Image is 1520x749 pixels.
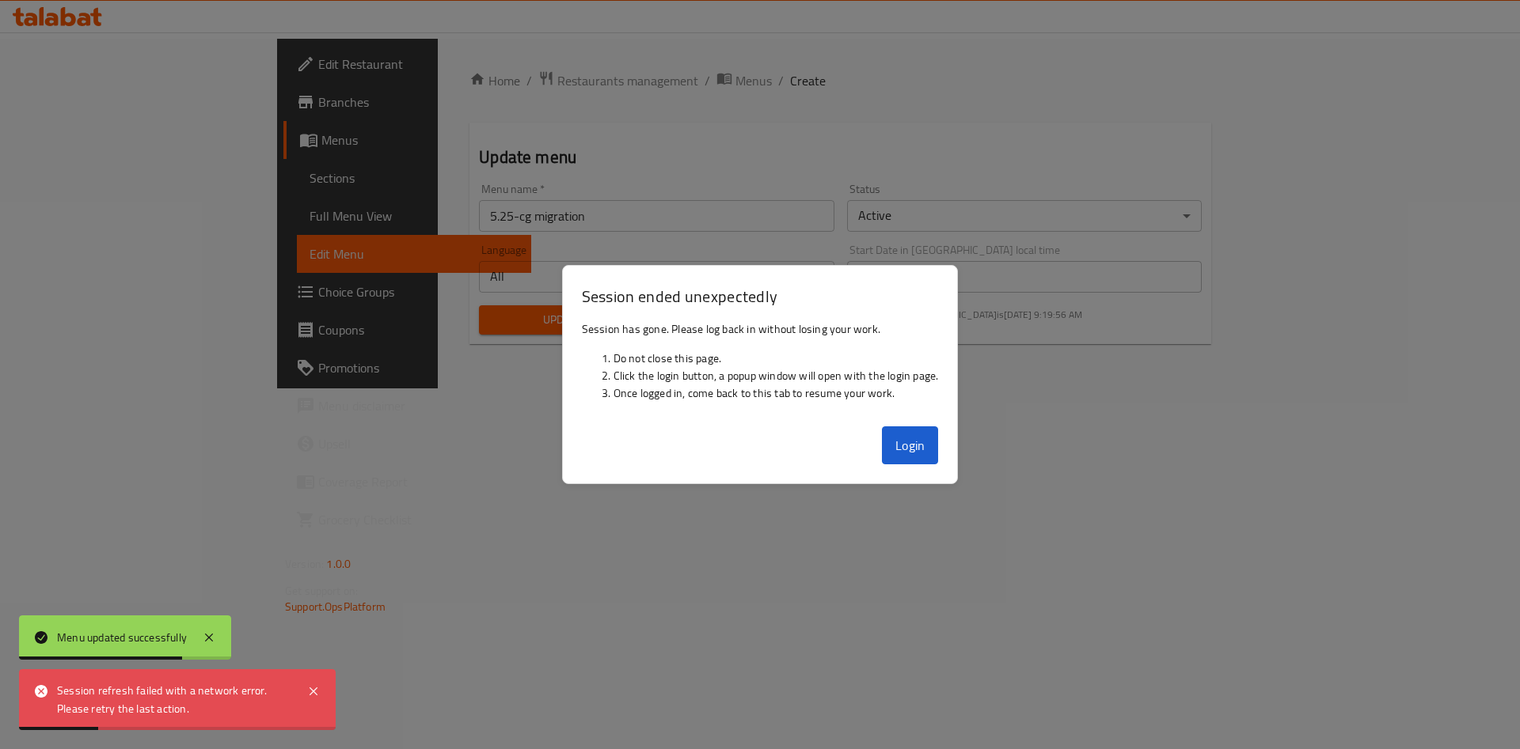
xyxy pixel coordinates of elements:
h3: Session ended unexpectedly [582,285,939,308]
div: Session has gone. Please log back in without losing your work. [563,314,958,420]
li: Once logged in, come back to this tab to resume your work. [614,384,939,402]
div: Menu updated successfully [57,629,187,646]
button: Login [882,426,939,464]
div: Session refresh failed with a network error. Please retry the last action. [57,682,291,717]
li: Do not close this page. [614,350,939,367]
li: Click the login button, a popup window will open with the login page. [614,367,939,384]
